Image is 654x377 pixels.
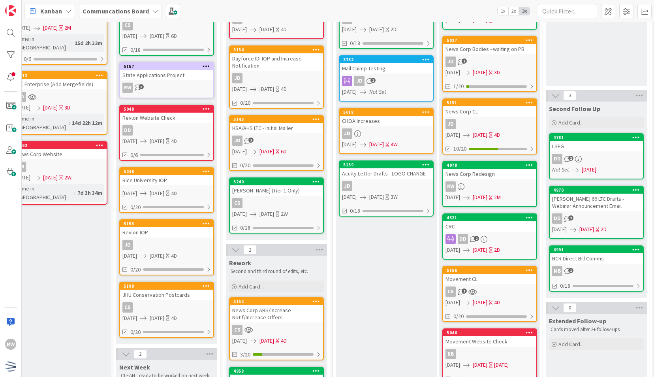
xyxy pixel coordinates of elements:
div: 4D [281,85,287,93]
div: 5152News Corp ABS/Increase Notif/Increase Offers [230,298,323,322]
div: 5046 [447,330,536,336]
div: CS [230,198,323,208]
div: DD [550,154,643,164]
div: JD [340,76,433,86]
div: 5012LTC Enterprise (Add Mergefields) [13,72,107,89]
div: 5027News Corp Bodies - waiting on PB [443,37,536,54]
span: [DATE] [150,137,164,145]
div: 5162 [17,143,107,148]
div: 5157 [120,63,213,70]
div: CS [122,20,133,30]
span: 3x [519,7,530,15]
span: : [71,39,73,47]
i: Not Set [369,88,386,95]
div: CS [120,302,213,313]
div: 4991 [553,247,643,253]
span: Add Card... [558,341,584,348]
div: 3D [64,104,70,112]
div: 5198JHU Conservation Postcards [120,283,213,300]
span: 2 [462,58,467,64]
div: LTC Enterprise (Add Mergefields) [13,79,107,89]
div: RW [5,339,16,350]
span: [DATE] [445,361,460,369]
span: [DATE] [43,24,58,32]
div: 5048Revlon Website Check [120,106,213,123]
span: [DATE] [122,137,137,145]
span: 1/20 [453,82,464,90]
span: : [69,119,70,127]
span: 0/20 [130,203,141,211]
div: 4321 [443,214,536,221]
span: 0/20 [130,328,141,336]
span: [DATE] [369,140,384,149]
div: 4D [494,298,500,307]
div: 5248Rice University IOP [120,168,213,185]
span: [DATE] [150,314,164,322]
div: 5157 [124,64,213,69]
div: 5153Revlon IOP [120,220,213,238]
span: [DATE] [445,193,460,202]
div: CRC [443,221,536,232]
div: News Corp Website [13,149,107,159]
span: 0/6 [24,55,31,63]
span: [DATE] [473,361,487,369]
span: [DATE] [232,85,247,93]
div: 5240 [233,179,323,185]
span: [DATE] [445,246,460,254]
span: 0 [563,303,577,313]
div: 6D [281,147,287,156]
span: [DATE] [342,193,357,201]
div: 4D [171,314,177,322]
div: CS [122,302,133,313]
div: 4991 [550,246,643,253]
div: 5027 [443,37,536,44]
div: 4D [171,137,177,145]
div: Revlon IOP [120,227,213,238]
span: 2 [568,215,573,221]
div: JD [445,119,456,129]
div: 5153 [124,221,213,226]
div: JD [230,136,323,146]
div: CS [443,287,536,297]
div: JHU Conservation Postcards [120,290,213,300]
div: 5159Acuity Letter Drafts - LOGO CHANGE [340,161,433,179]
span: Next Week [119,363,150,371]
div: JD [230,73,323,83]
div: JD [340,128,433,139]
div: Movement Website Check [443,336,536,347]
div: 5153 [120,220,213,227]
div: 7d 3h 34m [75,188,104,197]
span: Kanban [40,6,62,16]
div: 2M [494,193,501,202]
div: 5143HSA/AHS LTC - Initial Mailer [230,116,323,133]
span: [DATE] [473,68,487,77]
div: 2M [64,24,71,32]
span: [DATE] [150,189,164,198]
span: [DATE] [445,298,460,307]
div: 2W [281,210,288,218]
span: [DATE] [150,252,164,260]
div: News Corp Bodies - waiting on PB [443,44,536,54]
div: 5152 [233,299,323,304]
div: 5018 [343,109,433,115]
span: 0/20 [130,266,141,274]
b: Communcations Board [83,7,149,15]
div: 4781 [550,134,643,141]
div: CS [445,287,456,297]
div: 3D [494,68,500,77]
div: DD [443,234,536,244]
span: 3/20 [240,351,250,359]
div: 5143 [233,117,323,122]
span: 1 [248,138,254,143]
div: JD [340,181,433,191]
div: 4970 [550,187,643,194]
div: JD [232,73,242,83]
span: [DATE] [342,140,357,149]
div: 5248 [120,168,213,175]
div: Time in [GEOGRAPHIC_DATA] [16,184,74,202]
span: 0/20 [240,161,250,170]
div: 4991NCR Direct Bill Comms [550,246,643,264]
div: 4958 [230,368,323,375]
div: News Corp Redesign [443,169,536,179]
span: 0/18 [350,39,360,47]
